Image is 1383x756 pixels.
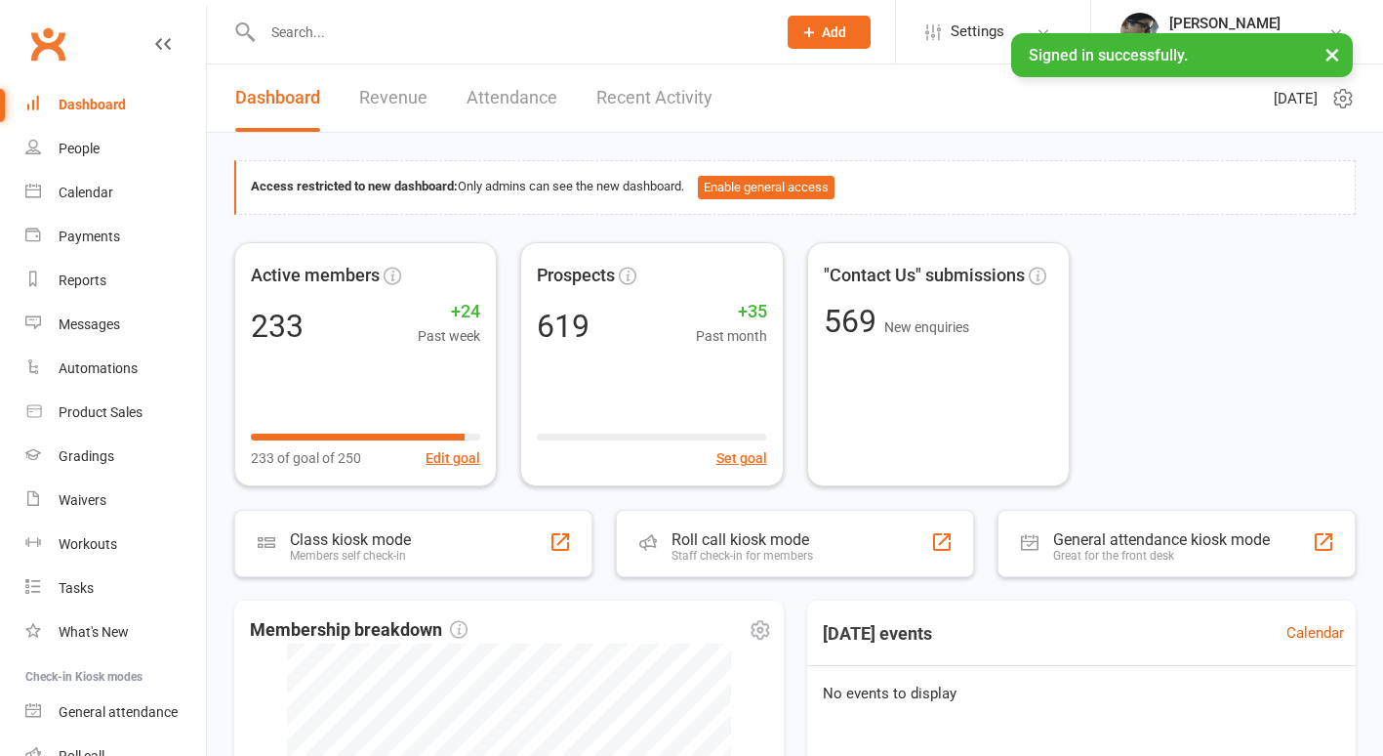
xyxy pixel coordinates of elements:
span: Active members [251,262,380,290]
button: Add [788,16,871,49]
span: Settings [951,10,1004,54]
span: Add [822,24,846,40]
a: Dashboard [25,83,206,127]
a: Reports [25,259,206,303]
div: 233 [251,311,304,342]
div: Staff check-in for members [671,549,813,563]
span: 233 of goal of 250 [251,447,361,469]
div: Knots Jiu-Jitsu [1169,32,1281,50]
div: Waivers [59,492,106,508]
div: Messages [59,316,120,332]
span: Past week [418,325,480,347]
div: Members self check-in [290,549,411,563]
span: +35 [696,298,767,326]
h3: [DATE] events [807,616,948,651]
div: 619 [537,311,590,342]
strong: Access restricted to new dashboard: [251,179,458,193]
img: thumb_image1614103803.png [1120,13,1159,52]
span: "Contact Us" submissions [824,262,1025,290]
div: Dashboard [59,97,126,112]
div: Great for the front desk [1053,549,1270,563]
a: Dashboard [235,64,320,132]
a: Gradings [25,435,206,479]
div: Reports [59,273,106,288]
a: General attendance kiosk mode [25,691,206,735]
div: Calendar [59,185,113,200]
div: Only admins can see the new dashboard. [251,176,1340,199]
div: General attendance kiosk mode [1053,530,1270,549]
span: [DATE] [1274,87,1318,110]
button: × [1315,33,1350,75]
div: Product Sales [59,404,142,420]
a: Attendance [467,64,557,132]
div: Roll call kiosk mode [671,530,813,549]
div: Gradings [59,448,114,464]
a: Tasks [25,567,206,610]
span: New enquiries [884,319,969,335]
span: +24 [418,298,480,326]
div: What's New [59,624,129,640]
a: Waivers [25,479,206,523]
div: Automations [59,360,138,376]
button: Edit goal [426,447,480,469]
a: Messages [25,303,206,347]
span: Membership breakdown [250,616,468,645]
div: Workouts [59,536,117,552]
a: Workouts [25,523,206,567]
a: What's New [25,610,206,654]
span: 569 [824,303,884,340]
div: No events to display [799,666,1364,721]
span: Prospects [537,262,615,290]
span: Past month [696,325,767,347]
button: Set goal [716,447,767,469]
a: People [25,127,206,171]
button: Enable general access [698,176,834,199]
div: Tasks [59,580,94,596]
a: Clubworx [23,20,72,68]
a: Payments [25,215,206,259]
input: Search... [257,19,762,46]
div: Class kiosk mode [290,530,411,549]
span: Signed in successfully. [1029,46,1188,64]
a: Automations [25,347,206,391]
div: General attendance [59,704,178,720]
div: People [59,141,100,156]
a: Calendar [1286,621,1344,645]
div: [PERSON_NAME] [1169,15,1281,32]
div: Payments [59,229,120,244]
a: Product Sales [25,391,206,435]
a: Revenue [359,64,427,132]
a: Calendar [25,171,206,215]
a: Recent Activity [596,64,712,132]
